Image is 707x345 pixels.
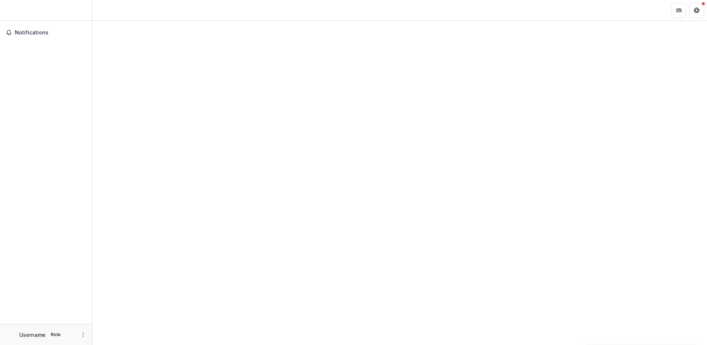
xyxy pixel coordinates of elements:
[3,27,89,38] button: Notifications
[689,3,704,18] button: Get Help
[48,331,63,338] p: Role
[79,330,88,339] button: More
[672,3,686,18] button: Partners
[19,331,45,339] p: Username
[15,30,86,36] span: Notifications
